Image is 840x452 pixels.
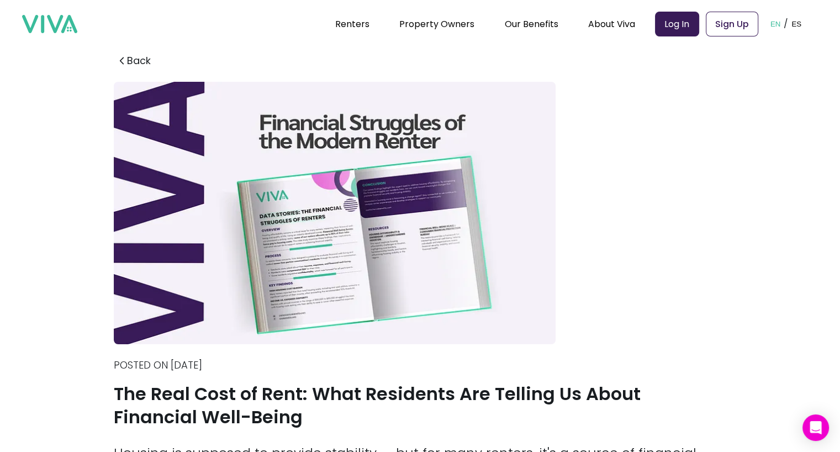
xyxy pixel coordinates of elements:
[117,56,127,66] img: arrow
[504,10,558,38] div: Our Benefits
[788,7,805,41] button: ES
[114,82,556,344] img: The Real Cost of Rent: What Residents Are Telling Us About Financial Well-Being
[588,10,635,38] div: About Viva
[399,18,474,30] a: Property Owners
[114,382,727,429] h1: The Real Cost of Rent: What Residents Are Telling Us About Financial Well-Being
[767,7,784,41] button: EN
[784,15,788,32] p: /
[802,414,829,441] div: Open Intercom Messenger
[114,358,727,372] p: Posted on [DATE]
[22,15,77,34] img: viva
[706,12,758,36] a: Sign Up
[335,18,369,30] a: Renters
[655,12,699,36] a: Log In
[114,53,154,69] button: Back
